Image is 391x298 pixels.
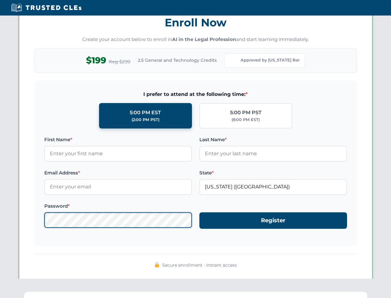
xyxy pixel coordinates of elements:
img: Florida Bar [229,56,238,65]
div: (2:00 PM PST) [132,117,159,123]
span: 2.5 General and Technology Credits [138,57,217,64]
label: Last Name [199,136,347,143]
div: 5:00 PM EST [130,109,161,117]
label: Email Address [44,169,192,177]
div: 5:00 PM PST [230,109,262,117]
strong: AI in the Legal Profession [172,36,236,42]
span: Approved by [US_STATE] Bar [241,57,300,63]
label: State [199,169,347,177]
p: Create your account below to enroll in and start learning immediately. [34,36,357,43]
input: Enter your last name [199,146,347,161]
input: Florida (FL) [199,179,347,195]
span: I prefer to attend at the following time: [44,90,347,98]
label: Password [44,202,192,210]
div: (8:00 PM EST) [232,117,260,123]
span: Reg $299 [109,58,130,65]
h3: Enroll Now [34,13,357,32]
span: Secure enrollment • Instant access [162,262,237,269]
img: 🔒 [154,262,159,267]
img: Trusted CLEs [9,3,83,12]
input: Enter your first name [44,146,192,161]
span: $199 [86,53,106,67]
label: First Name [44,136,192,143]
input: Enter your email [44,179,192,195]
button: Register [199,212,347,229]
